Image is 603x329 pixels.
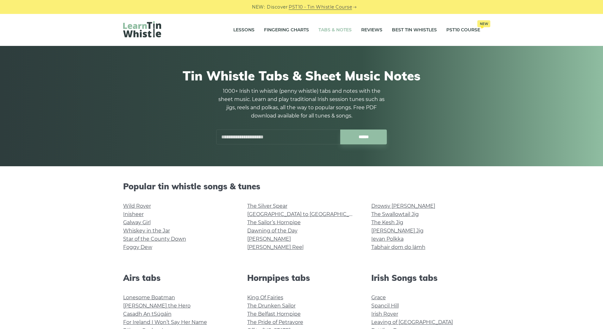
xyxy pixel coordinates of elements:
[123,203,151,209] a: Wild Rover
[371,203,435,209] a: Drowsy [PERSON_NAME]
[371,319,453,325] a: Leaving of [GEOGRAPHIC_DATA]
[477,20,490,27] span: New
[247,211,364,217] a: [GEOGRAPHIC_DATA] to [GEOGRAPHIC_DATA]
[247,219,301,225] a: The Sailor’s Hornpipe
[371,311,398,317] a: Irish Rover
[371,273,480,283] h2: Irish Songs tabs
[371,228,424,234] a: [PERSON_NAME] Jig
[371,294,386,301] a: Grace
[247,311,301,317] a: The Belfast Hornpipe
[247,236,291,242] a: [PERSON_NAME]
[123,294,175,301] a: Lonesome Boatman
[123,236,186,242] a: Star of the County Down
[371,211,419,217] a: The Swallowtail Jig
[247,203,287,209] a: The Silver Spear
[247,319,303,325] a: The Pride of Petravore
[247,228,298,234] a: Dawning of the Day
[247,244,304,250] a: [PERSON_NAME] Reel
[446,22,480,38] a: PST10 CourseNew
[361,22,382,38] a: Reviews
[371,303,399,309] a: Spancil Hill
[123,273,232,283] h2: Airs tabs
[123,228,170,234] a: Whiskey in the Jar
[123,181,480,191] h2: Popular tin whistle songs & tunes
[123,68,480,83] h1: Tin Whistle Tabs & Sheet Music Notes
[247,303,296,309] a: The Drunken Sailor
[123,311,172,317] a: Casadh An tSúgáin
[123,319,207,325] a: For Ireland I Won’t Say Her Name
[123,244,152,250] a: Foggy Dew
[123,303,191,309] a: [PERSON_NAME] the Hero
[123,219,151,225] a: Galway Girl
[392,22,437,38] a: Best Tin Whistles
[247,273,356,283] h2: Hornpipes tabs
[233,22,254,38] a: Lessons
[123,211,144,217] a: Inisheer
[371,219,403,225] a: The Kesh Jig
[123,21,161,37] img: LearnTinWhistle.com
[216,87,387,120] p: 1000+ Irish tin whistle (penny whistle) tabs and notes with the sheet music. Learn and play tradi...
[318,22,352,38] a: Tabs & Notes
[247,294,283,301] a: King Of Fairies
[371,244,425,250] a: Tabhair dom do lámh
[264,22,309,38] a: Fingering Charts
[371,236,404,242] a: Ievan Polkka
